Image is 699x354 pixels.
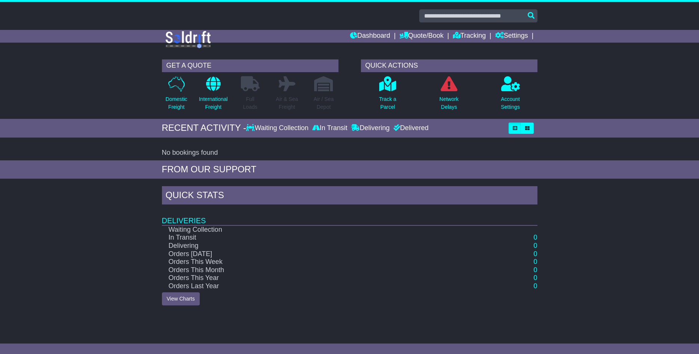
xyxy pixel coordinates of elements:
div: Delivered [392,124,429,132]
div: Waiting Collection [246,124,310,132]
a: Settings [495,30,528,43]
p: Air / Sea Depot [314,95,334,111]
p: International Freight [199,95,228,111]
a: Tracking [453,30,486,43]
td: Orders Last Year [162,282,484,290]
td: In Transit [162,234,484,242]
div: In Transit [310,124,349,132]
div: FROM OUR SUPPORT [162,164,537,175]
a: Dashboard [350,30,390,43]
p: Air & Sea Freight [276,95,298,111]
td: Deliveries [162,206,537,225]
a: NetworkDelays [439,76,459,115]
a: DomesticFreight [165,76,187,115]
a: 0 [533,234,537,241]
p: Domestic Freight [165,95,187,111]
div: No bookings found [162,149,537,157]
a: 0 [533,266,537,274]
div: RECENT ACTIVITY - [162,123,246,133]
p: Track a Parcel [379,95,396,111]
a: Track aParcel [378,76,396,115]
div: GET A QUOTE [162,59,338,72]
a: 0 [533,258,537,265]
div: Quick Stats [162,186,537,206]
a: View Charts [162,292,200,305]
p: Full Loads [241,95,260,111]
div: Delivering [349,124,392,132]
td: Waiting Collection [162,225,484,234]
td: Orders This Year [162,274,484,282]
a: InternationalFreight [199,76,228,115]
td: Orders [DATE] [162,250,484,258]
p: Network Delays [439,95,459,111]
p: Account Settings [501,95,520,111]
a: Quote/Book [399,30,444,43]
a: 0 [533,282,537,290]
a: 0 [533,274,537,281]
td: Orders This Week [162,258,484,266]
a: 0 [533,250,537,258]
a: 0 [533,242,537,249]
a: AccountSettings [500,76,520,115]
td: Orders This Month [162,266,484,274]
td: Delivering [162,242,484,250]
div: QUICK ACTIONS [361,59,537,72]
